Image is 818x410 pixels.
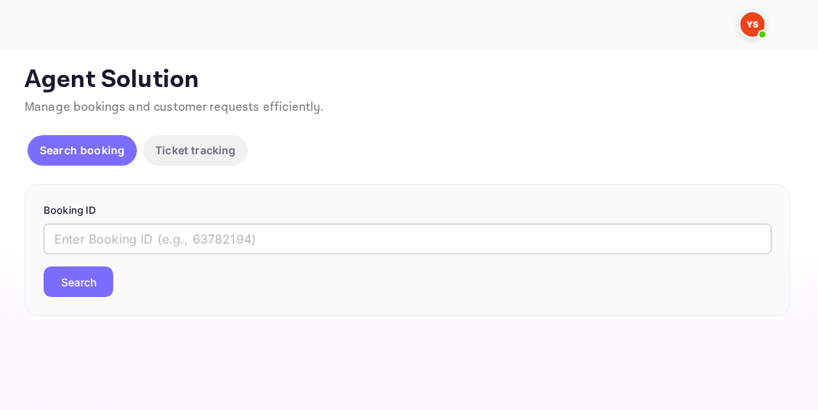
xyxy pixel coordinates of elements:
[24,99,324,115] span: Manage bookings and customer requests efficiently.
[24,65,790,95] p: Agent Solution
[44,203,771,218] p: Booking ID
[155,142,235,158] p: Ticket tracking
[740,12,764,37] img: Yandex Support
[40,142,125,158] p: Search booking
[44,266,113,297] button: Search
[44,224,771,254] input: Enter Booking ID (e.g., 63782194)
